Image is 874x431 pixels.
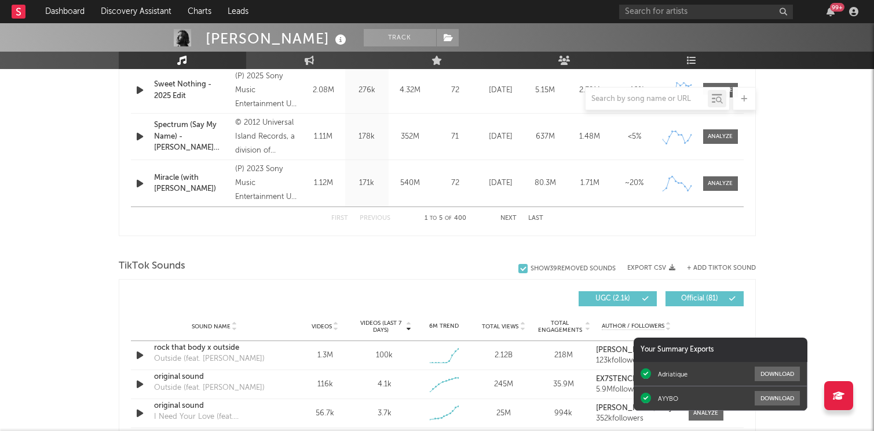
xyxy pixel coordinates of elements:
[536,408,590,419] div: 994k
[477,350,531,361] div: 2.12B
[154,172,230,195] a: Miracle (with [PERSON_NAME])
[571,178,609,189] div: 1.71M
[596,357,676,365] div: 123k followers
[312,323,332,330] span: Videos
[596,404,673,412] strong: [PERSON_NAME] boy
[154,371,275,383] a: original sound
[619,5,793,19] input: Search for artists
[305,178,342,189] div: 1.12M
[755,367,800,381] button: Download
[571,131,609,143] div: 1.48M
[154,342,275,354] a: rock that body x outside
[615,178,654,189] div: ~ 20 %
[481,85,520,96] div: [DATE]
[586,295,639,302] span: UGC ( 2.1k )
[482,323,518,330] span: Total Views
[596,346,676,354] a: [PERSON_NAME]
[596,346,656,354] strong: [PERSON_NAME]
[665,291,744,306] button: Official(81)
[481,131,520,143] div: [DATE]
[235,116,298,158] div: © 2012 Universal Island Records, a division of Universal Music Operations Limited
[378,408,392,419] div: 3.7k
[675,265,756,271] button: + Add TikTok Sound
[481,178,520,189] div: [DATE]
[627,265,675,271] button: Export CSV
[435,85,476,96] div: 72
[615,85,654,96] div: ~ 10 %
[536,320,583,334] span: Total Engagements
[596,404,676,412] a: [PERSON_NAME] boy
[687,265,756,271] button: + Add TikTok Sound
[298,350,352,361] div: 1.3M
[579,291,657,306] button: UGC(2.1k)
[526,178,565,189] div: 80.3M
[414,212,477,226] div: 1 5 400
[235,162,298,204] div: (P) 2023 Sony Music Entertainment UK Limited
[500,215,517,222] button: Next
[435,178,476,189] div: 72
[348,131,386,143] div: 178k
[827,7,835,16] button: 99+
[528,215,543,222] button: Last
[298,379,352,390] div: 116k
[586,95,708,104] input: Search by song name or URL
[658,370,688,378] div: Adriatique
[658,394,678,403] div: AYYBO
[526,131,565,143] div: 637M
[596,375,644,383] strong: EX7STENCE™
[417,322,471,331] div: 6M Trend
[376,350,393,361] div: 100k
[430,216,437,221] span: to
[331,215,348,222] button: First
[235,70,298,111] div: (P) 2025 Sony Music Entertainment UK Limited
[445,216,452,221] span: of
[154,79,230,102] a: Sweet Nothing - 2025 Edit
[536,379,590,390] div: 35.9M
[392,85,429,96] div: 4.32M
[596,386,676,394] div: 5.9M followers
[531,265,616,273] div: Show 39 Removed Sounds
[435,131,476,143] div: 71
[305,131,342,143] div: 1.11M
[392,131,429,143] div: 352M
[305,85,342,96] div: 2.08M
[596,375,676,383] a: EX7STENCE™
[536,350,590,361] div: 218M
[477,379,531,390] div: 245M
[348,85,386,96] div: 276k
[192,323,231,330] span: Sound Name
[154,400,275,412] a: original sound
[206,29,349,48] div: [PERSON_NAME]
[634,338,807,362] div: Your Summary Exports
[830,3,844,12] div: 99 +
[119,259,185,273] span: TikTok Sounds
[154,119,230,154] a: Spectrum (Say My Name) - [PERSON_NAME] Remix
[360,215,390,222] button: Previous
[755,391,800,405] button: Download
[298,408,352,419] div: 56.7k
[526,85,565,96] div: 5.15M
[348,178,386,189] div: 171k
[477,408,531,419] div: 25M
[596,415,676,423] div: 352k followers
[571,85,609,96] div: 2.39M
[357,320,404,334] span: Videos (last 7 days)
[378,379,392,390] div: 4.1k
[154,353,265,365] div: Outside (feat. [PERSON_NAME])
[615,131,654,143] div: <5%
[392,178,429,189] div: 540M
[602,323,664,330] span: Author / Followers
[154,411,275,423] div: I Need Your Love (feat. [PERSON_NAME])
[364,29,436,46] button: Track
[673,295,726,302] span: Official ( 81 )
[154,382,265,394] div: Outside (feat. [PERSON_NAME])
